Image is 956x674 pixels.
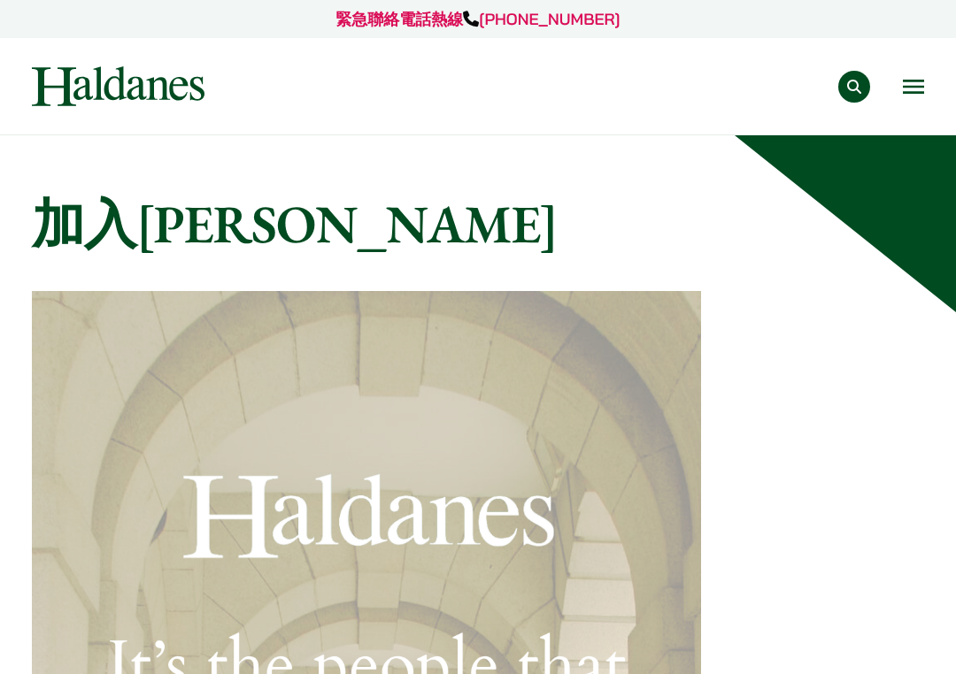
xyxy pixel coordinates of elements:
img: Logo of Haldanes [32,66,204,106]
h1: 加入[PERSON_NAME] [32,192,924,256]
button: Open menu [903,80,924,94]
button: Search [838,71,870,103]
a: 緊急聯絡電話熱線[PHONE_NUMBER] [335,9,620,29]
